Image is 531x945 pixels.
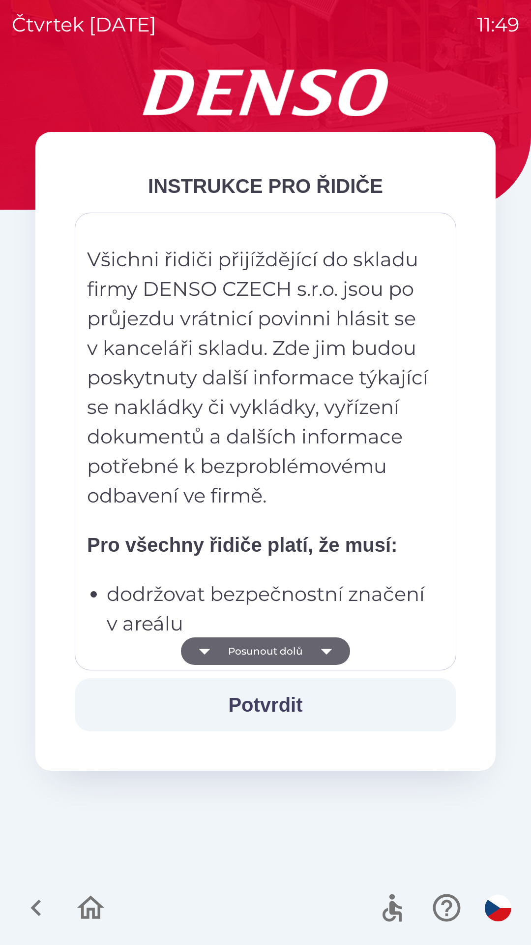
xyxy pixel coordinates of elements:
p: dodržovat bezpečnostní značení v areálu [107,579,430,638]
img: Logo [35,69,496,116]
button: Potvrdit [75,678,456,731]
div: INSTRUKCE PRO ŘIDIČE [75,171,456,201]
img: cs flag [485,895,511,921]
strong: Pro všechny řidiče platí, že musí: [87,534,397,556]
p: Všichni řidiči přijíždějící do skladu firmy DENSO CZECH s.r.o. jsou po průjezdu vrátnicí povinni ... [87,245,430,510]
button: Posunout dolů [181,637,350,665]
p: čtvrtek [DATE] [12,10,156,39]
p: 11:49 [477,10,519,39]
